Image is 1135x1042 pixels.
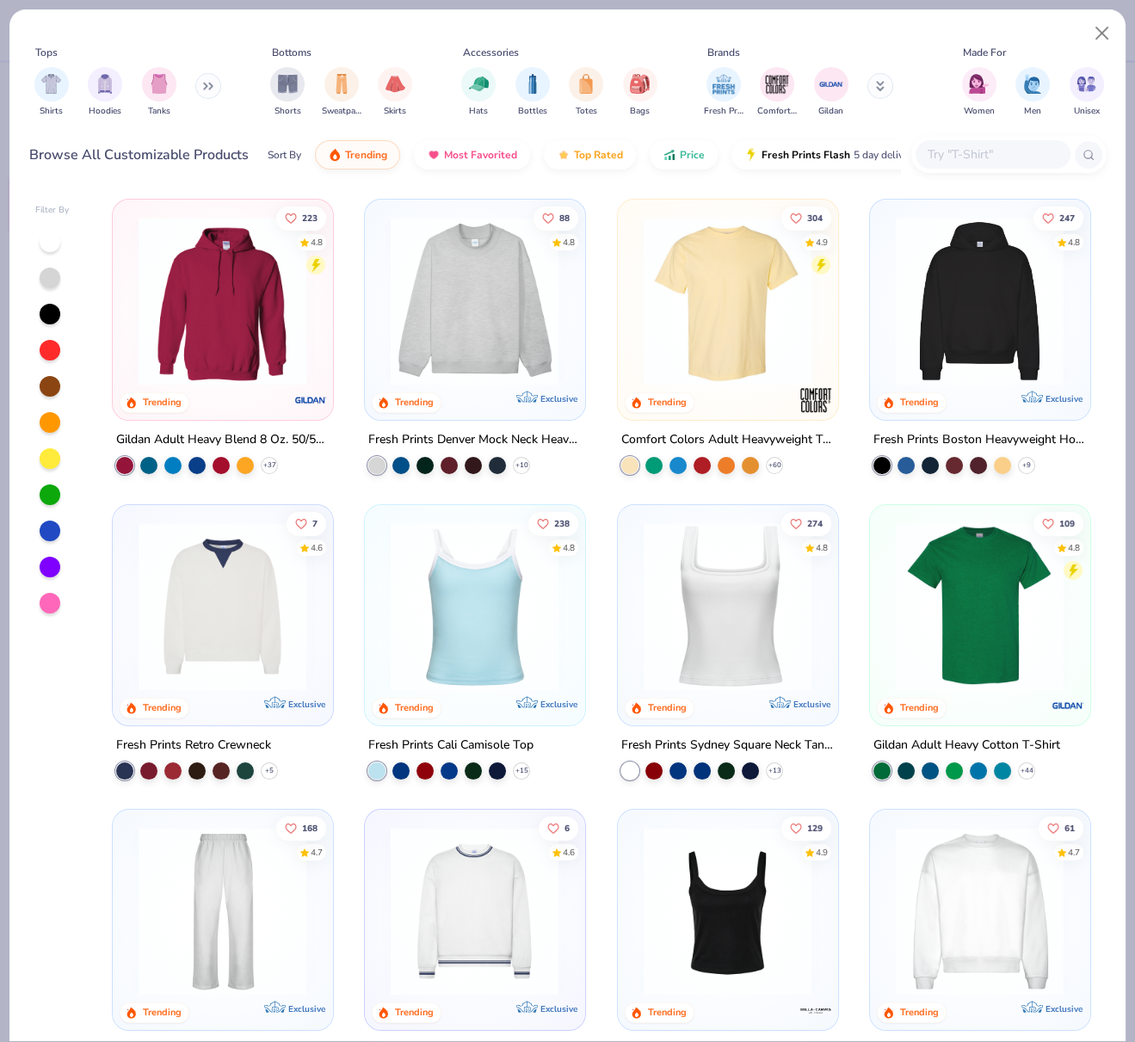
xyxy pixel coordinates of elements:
[461,67,496,118] button: filter button
[469,105,488,118] span: Hats
[272,45,312,60] div: Bottoms
[635,827,820,996] img: 8af284bf-0d00-45ea-9003-ce4b9a3194ad
[963,45,1006,60] div: Made For
[444,148,517,162] span: Most Favorited
[322,67,361,118] button: filter button
[762,148,850,162] span: Fresh Prints Flash
[322,67,361,118] div: filter for Sweatpants
[1015,67,1050,118] button: filter button
[764,71,790,97] img: Comfort Colors Image
[757,105,797,118] span: Comfort Colors
[576,105,597,118] span: Totes
[534,206,578,230] button: Like
[563,236,575,249] div: 4.8
[302,213,318,222] span: 223
[262,459,275,470] span: + 37
[962,67,996,118] button: filter button
[268,147,301,163] div: Sort By
[873,734,1060,755] div: Gildan Adult Heavy Cotton T-Shirt
[384,105,406,118] span: Skirts
[1068,541,1080,554] div: 4.8
[704,67,743,118] button: filter button
[382,827,567,996] img: 4d4398e1-a86f-4e3e-85fd-b9623566810e
[887,217,1072,385] img: 91acfc32-fd48-4d6b-bdad-a4c1a30ac3fc
[563,541,575,554] div: 4.8
[623,67,657,118] div: filter for Bags
[814,67,848,118] div: filter for Gildan
[515,67,550,118] div: filter for Bottles
[964,105,995,118] span: Women
[563,846,575,859] div: 4.6
[621,734,835,755] div: Fresh Prints Sydney Square Neck Tank Top
[322,105,361,118] span: Sweatpants
[781,206,831,230] button: Like
[382,521,567,690] img: a25d9891-da96-49f3-a35e-76288174bf3a
[820,521,1005,690] img: 63ed7c8a-03b3-4701-9f69-be4b1adc9c5f
[559,213,570,222] span: 88
[757,67,797,118] button: filter button
[265,765,274,775] span: + 5
[577,74,595,94] img: Totes Image
[315,521,500,690] img: 230d1666-f904-4a08-b6b8-0d22bf50156f
[518,105,547,118] span: Bottles
[1086,17,1119,50] button: Close
[554,519,570,527] span: 238
[515,67,550,118] button: filter button
[1022,459,1031,470] span: + 9
[793,698,830,709] span: Exclusive
[274,105,301,118] span: Shorts
[515,765,528,775] span: + 15
[386,74,405,94] img: Skirts Image
[29,145,249,165] div: Browse All Customizable Products
[818,71,844,97] img: Gildan Image
[544,140,636,170] button: Top Rated
[704,105,743,118] span: Fresh Prints
[1068,236,1080,249] div: 4.8
[315,217,500,385] img: a164e800-7022-4571-a324-30c76f641635
[1046,392,1083,404] span: Exclusive
[768,459,780,470] span: + 60
[1039,816,1083,840] button: Like
[312,519,318,527] span: 7
[142,67,176,118] button: filter button
[148,105,170,118] span: Tanks
[816,236,828,249] div: 4.9
[270,67,305,118] div: filter for Shorts
[807,823,823,832] span: 129
[623,67,657,118] button: filter button
[378,67,412,118] button: filter button
[650,140,718,170] button: Price
[887,521,1072,690] img: db319196-8705-402d-8b46-62aaa07ed94f
[35,45,58,60] div: Tops
[130,827,315,996] img: df5250ff-6f61-4206-a12c-24931b20f13c
[818,105,843,118] span: Gildan
[807,213,823,222] span: 304
[293,382,327,416] img: Gildan logo
[854,145,917,165] span: 5 day delivery
[768,765,780,775] span: + 13
[88,67,122,118] div: filter for Hoodies
[382,217,567,385] img: f5d85501-0dbb-4ee4-b115-c08fa3845d83
[311,846,323,859] div: 4.7
[539,816,578,840] button: Like
[515,459,528,470] span: + 10
[1021,765,1033,775] span: + 44
[469,74,489,94] img: Hats Image
[731,140,930,170] button: Fresh Prints Flash5 day delivery
[680,148,705,162] span: Price
[873,429,1087,450] div: Fresh Prints Boston Heavyweight Hoodie
[798,382,832,416] img: Comfort Colors logo
[1076,74,1096,94] img: Unisex Image
[569,67,603,118] div: filter for Totes
[557,148,571,162] img: TopRated.gif
[707,45,740,60] div: Brands
[564,823,570,832] span: 6
[311,541,323,554] div: 4.6
[142,67,176,118] div: filter for Tanks
[704,67,743,118] div: filter for Fresh Prints
[926,145,1058,164] input: Try "T-Shirt"
[816,846,828,859] div: 4.9
[635,521,820,690] img: 94a2aa95-cd2b-4983-969b-ecd512716e9a
[962,67,996,118] div: filter for Women
[781,511,831,535] button: Like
